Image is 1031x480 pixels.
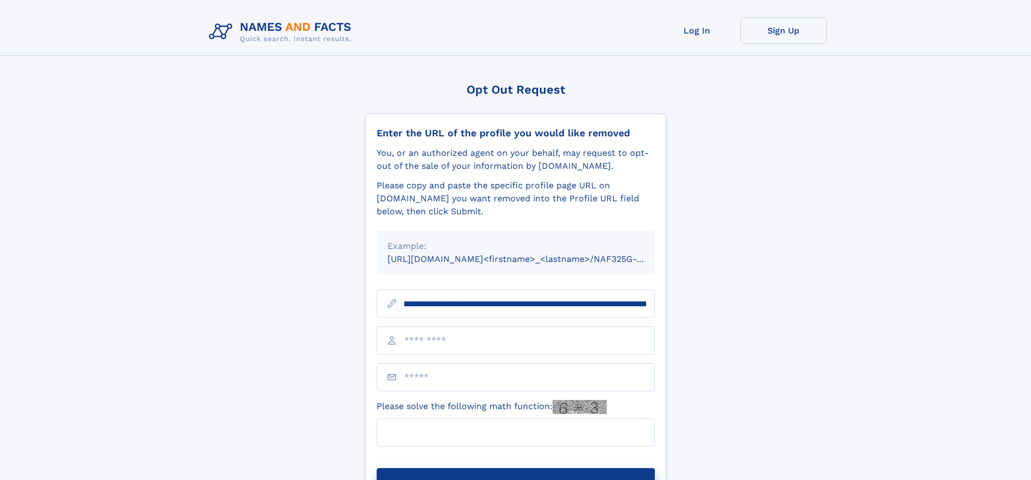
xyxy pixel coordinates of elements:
[377,400,607,414] label: Please solve the following math function:
[377,127,655,139] div: Enter the URL of the profile you would like removed
[740,17,827,44] a: Sign Up
[365,83,666,96] div: Opt Out Request
[388,254,675,264] small: [URL][DOMAIN_NAME]<firstname>_<lastname>/NAF325G-xxxxxxxx
[388,240,644,253] div: Example:
[654,17,740,44] a: Log In
[377,179,655,218] div: Please copy and paste the specific profile page URL on [DOMAIN_NAME] you want removed into the Pr...
[377,147,655,173] div: You, or an authorized agent on your behalf, may request to opt-out of the sale of your informatio...
[205,17,360,47] img: Logo Names and Facts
